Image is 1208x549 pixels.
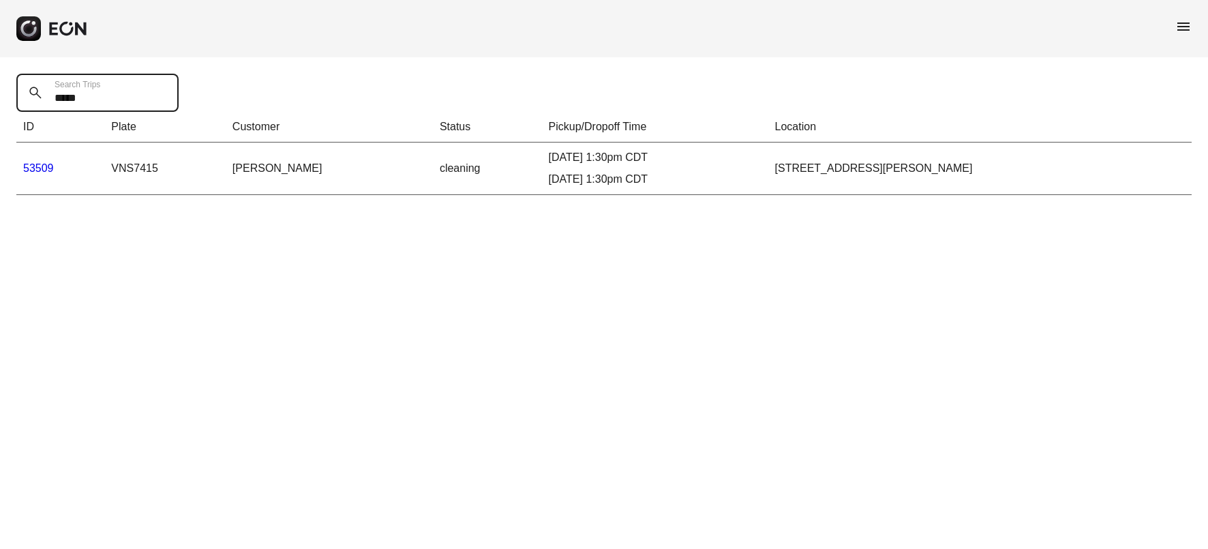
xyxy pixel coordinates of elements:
td: cleaning [433,143,542,195]
div: [DATE] 1:30pm CDT [549,171,761,188]
th: Location [768,112,1192,143]
div: [DATE] 1:30pm CDT [549,149,761,166]
th: Plate [104,112,226,143]
th: Status [433,112,542,143]
td: VNS7415 [104,143,226,195]
td: [PERSON_NAME] [226,143,433,195]
th: Customer [226,112,433,143]
a: 53509 [23,162,54,174]
td: [STREET_ADDRESS][PERSON_NAME] [768,143,1192,195]
th: ID [16,112,104,143]
label: Search Trips [55,79,100,90]
span: menu [1175,18,1192,35]
th: Pickup/Dropoff Time [542,112,768,143]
